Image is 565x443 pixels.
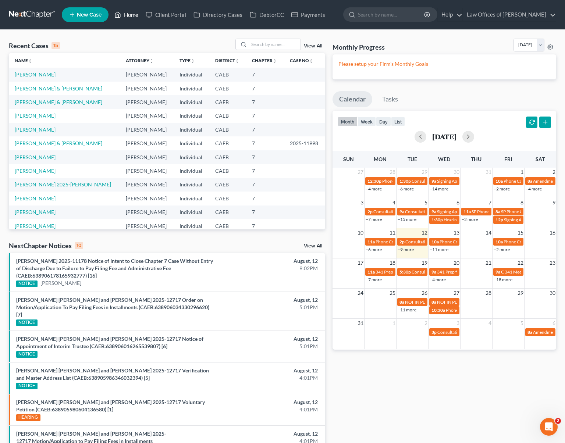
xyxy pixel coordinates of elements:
[246,82,284,95] td: 7
[120,178,174,192] td: [PERSON_NAME]
[246,95,284,109] td: 7
[437,269,497,275] span: 341 Prep for [PERSON_NAME]
[453,168,460,176] span: 30
[120,68,174,81] td: [PERSON_NAME]
[16,367,209,381] a: [PERSON_NAME] [PERSON_NAME] and [PERSON_NAME] 2025-12717 Verification and Master Address List (CA...
[77,12,102,18] span: New Case
[28,59,32,63] i: unfold_more
[249,39,301,50] input: Search by name...
[437,209,556,214] span: Signing Appointment for [PERSON_NAME], [PERSON_NAME]
[120,206,174,219] td: [PERSON_NAME]
[438,8,462,21] a: Help
[421,289,428,297] span: 26
[520,168,524,176] span: 1
[338,117,358,126] button: month
[120,192,174,205] td: [PERSON_NAME]
[367,239,375,244] span: 11a
[222,304,318,311] div: 5:01PM
[453,228,460,237] span: 13
[246,8,288,21] a: DebtorCC
[431,217,443,222] span: 1:30p
[16,351,38,358] div: NOTICE
[520,198,524,207] span: 8
[392,198,396,207] span: 4
[120,123,174,136] td: [PERSON_NAME]
[453,258,460,267] span: 20
[495,269,500,275] span: 9a
[222,335,318,343] div: August, 12
[343,156,354,162] span: Sun
[389,168,396,176] span: 28
[376,117,391,126] button: day
[120,164,174,178] td: [PERSON_NAME]
[174,123,209,136] td: Individual
[430,247,448,252] a: +11 more
[366,217,382,222] a: +7 more
[398,307,416,312] a: +11 more
[494,247,510,252] a: +2 more
[235,59,239,63] i: unfold_more
[16,258,213,279] a: [PERSON_NAME] 2025-11178 Notice of Intent to Close Chapter 7 Case Without Entry of Discharge Due ...
[246,192,284,205] td: 7
[398,247,414,252] a: +9 more
[246,178,284,192] td: 7
[246,109,284,123] td: 7
[399,209,404,214] span: 9a
[9,241,83,250] div: NextChapter Notices
[494,186,510,192] a: +2 more
[485,228,492,237] span: 14
[376,269,494,275] span: 341 Prep for Okpaliwu, [PERSON_NAME] & [PERSON_NAME]
[246,123,284,136] td: 7
[357,289,364,297] span: 24
[382,178,498,184] span: Phone Consultation for [PERSON_NAME] [PERSON_NAME]
[174,68,209,81] td: Individual
[399,178,411,184] span: 1:30p
[431,178,436,184] span: 9a
[222,430,318,437] div: August, 12
[446,307,526,313] span: Phone Consultation for [PERSON_NAME]
[174,192,209,205] td: Individual
[120,219,174,233] td: [PERSON_NAME]
[222,399,318,406] div: August, 12
[16,414,40,421] div: HEARING
[15,181,111,187] a: [PERSON_NAME] 2025-[PERSON_NAME]
[15,140,102,146] a: [PERSON_NAME] & [PERSON_NAME]
[149,59,154,63] i: unfold_more
[111,8,142,21] a: Home
[174,178,209,192] td: Individual
[15,71,56,78] a: [PERSON_NAME]
[437,299,484,305] span: NOT IN PERSON APPTS.
[488,319,492,328] span: 4
[284,136,325,150] td: 2025-11998
[222,406,318,413] div: 4:01PM
[540,418,558,436] iframe: Intercom live chat
[463,8,556,21] a: Law Offices of [PERSON_NAME]
[533,329,560,335] span: Amendments:
[527,329,532,335] span: 8a
[398,217,416,222] a: +15 more
[488,198,492,207] span: 7
[495,239,503,244] span: 10a
[527,178,532,184] span: 8a
[456,198,460,207] span: 6
[15,209,56,215] a: [PERSON_NAME]
[174,109,209,123] td: Individual
[357,168,364,176] span: 27
[366,277,382,282] a: +7 more
[453,289,460,297] span: 27
[517,258,524,267] span: 22
[421,228,428,237] span: 12
[209,109,246,123] td: CAEB
[288,8,329,21] a: Payments
[399,239,405,244] span: 2p
[495,209,500,214] span: 8a
[120,136,174,150] td: [PERSON_NAME]
[51,42,60,49] div: 15
[357,258,364,267] span: 17
[399,299,404,305] span: 8a
[405,239,472,244] span: Consultation for [PERSON_NAME]
[16,383,38,389] div: NOTICE
[15,112,56,119] a: [PERSON_NAME]
[15,168,56,174] a: [PERSON_NAME]
[408,156,417,162] span: Tue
